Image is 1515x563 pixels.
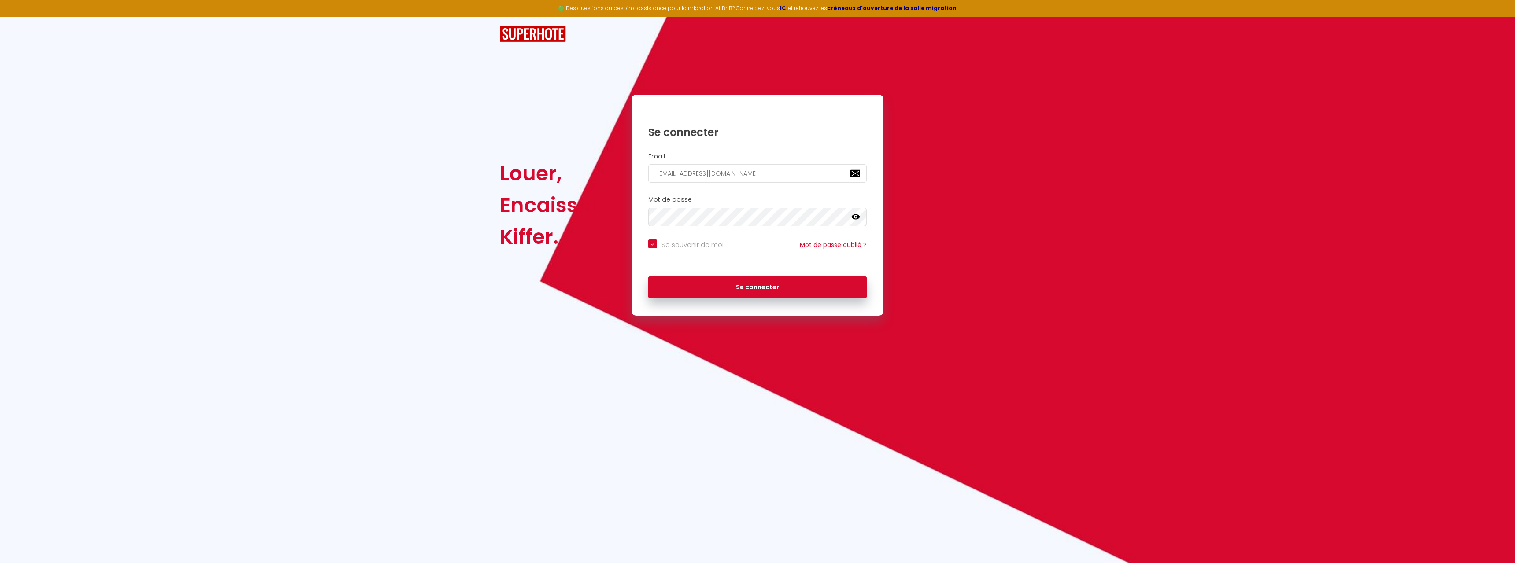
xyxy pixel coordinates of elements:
a: ICI [780,4,788,12]
button: Se connecter [648,276,867,298]
h1: Se connecter [648,125,867,139]
div: Kiffer. [500,221,604,253]
input: Ton Email [648,164,867,183]
a: Mot de passe oublié ? [800,240,867,249]
h2: Mot de passe [648,196,867,203]
div: Louer, [500,158,604,189]
img: SuperHote logo [500,26,566,42]
h2: Email [648,153,867,160]
a: créneaux d'ouverture de la salle migration [827,4,957,12]
div: Encaisser, [500,189,604,221]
